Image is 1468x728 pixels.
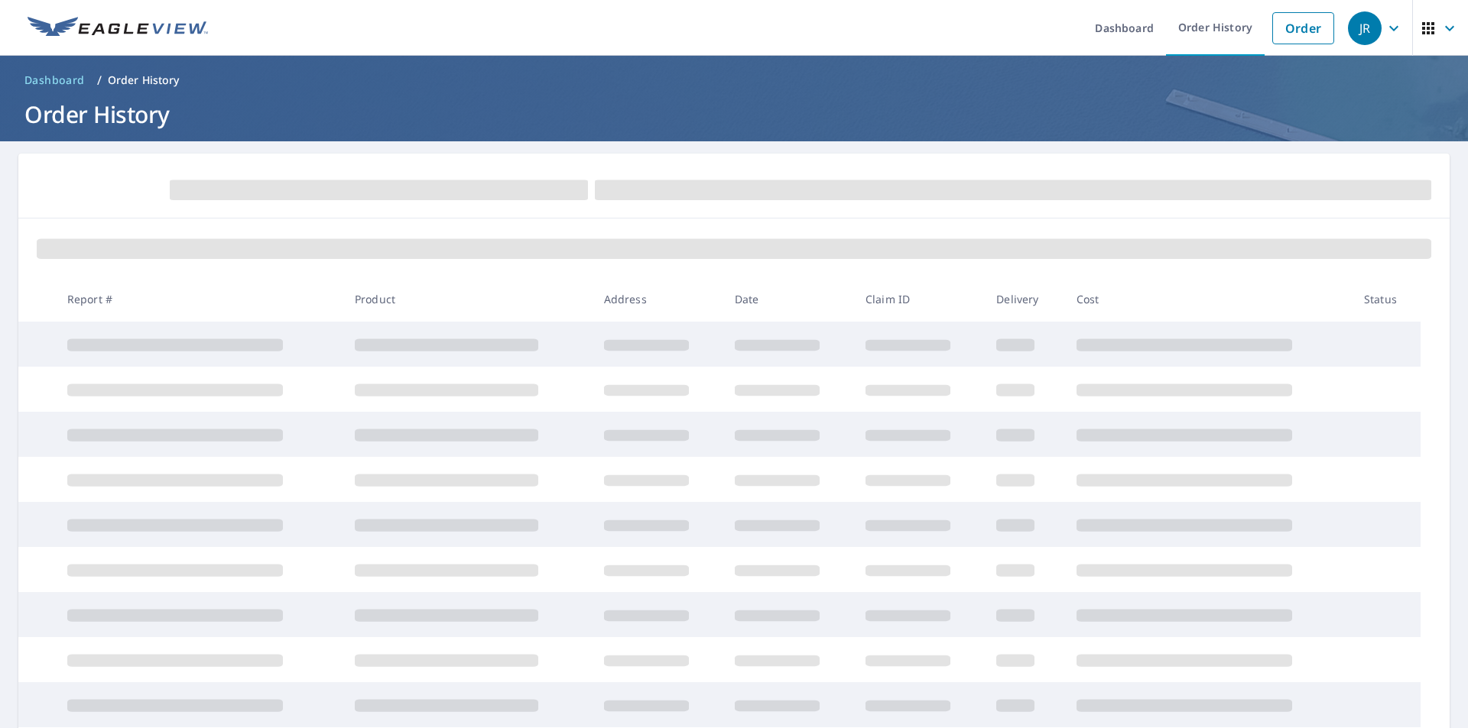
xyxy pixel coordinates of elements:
p: Order History [108,73,180,88]
th: Product [343,277,592,322]
th: Cost [1064,277,1352,322]
th: Status [1352,277,1421,322]
th: Delivery [984,277,1064,322]
li: / [97,71,102,89]
span: Dashboard [24,73,85,88]
a: Dashboard [18,68,91,92]
th: Address [592,277,723,322]
th: Report # [55,277,343,322]
div: JR [1348,11,1382,45]
th: Date [723,277,853,322]
h1: Order History [18,99,1450,130]
img: EV Logo [28,17,208,40]
th: Claim ID [853,277,984,322]
nav: breadcrumb [18,68,1450,92]
a: Order [1272,12,1334,44]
